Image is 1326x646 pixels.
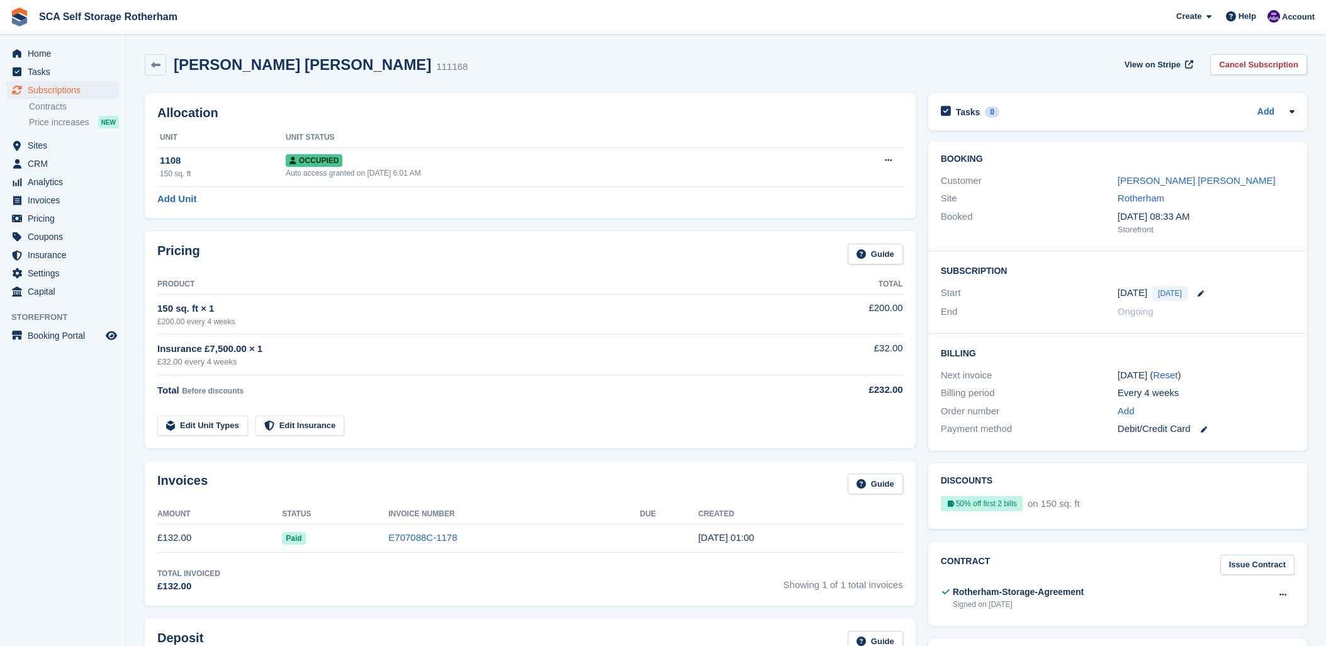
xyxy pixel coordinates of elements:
[256,416,345,436] a: Edit Insurance
[941,555,991,575] h2: Contract
[941,422,1118,436] div: Payment method
[1118,368,1295,383] div: [DATE] ( )
[1220,555,1295,575] a: Issue Contract
[28,155,103,173] span: CRM
[6,63,119,81] a: menu
[157,504,282,524] th: Amount
[953,599,1084,610] div: Signed on [DATE]
[788,275,903,295] th: Total
[941,368,1118,383] div: Next invoice
[1152,286,1188,301] span: [DATE]
[28,173,103,191] span: Analytics
[1120,54,1196,75] a: View on Stripe
[182,387,244,395] span: Before discounts
[6,210,119,227] a: menu
[6,45,119,62] a: menu
[848,244,903,264] a: Guide
[11,311,125,324] span: Storefront
[1118,224,1295,236] div: Storefront
[1118,286,1147,300] time: 2025-10-02 00:00:00 UTC
[28,246,103,264] span: Insurance
[1125,59,1181,71] span: View on Stripe
[157,302,788,316] div: 150 sq. ft × 1
[174,56,431,73] h2: [PERSON_NAME] [PERSON_NAME]
[10,8,29,26] img: stora-icon-8386f47178a22dfd0bd8f6a31ec36ba5ce8667c1dd55bd0f319d3a0aa187defe.svg
[28,45,103,62] span: Home
[941,154,1295,164] h2: Booking
[28,283,103,300] span: Capital
[282,532,305,545] span: Paid
[1118,422,1295,436] div: Debit/Credit Card
[28,191,103,209] span: Invoices
[286,128,802,148] th: Unit Status
[157,244,200,264] h2: Pricing
[941,191,1118,206] div: Site
[1257,105,1274,120] a: Add
[1153,370,1177,380] a: Reset
[1118,306,1154,317] span: Ongoing
[6,327,119,344] a: menu
[941,346,1295,359] h2: Billing
[848,473,903,494] a: Guide
[6,246,119,264] a: menu
[157,524,282,552] td: £132.00
[1118,193,1164,203] a: Rotherham
[98,116,119,128] div: NEW
[28,63,103,81] span: Tasks
[953,586,1084,599] div: Rotherham-Storage-Agreement
[157,579,220,594] div: £132.00
[941,210,1118,236] div: Booked
[28,81,103,99] span: Subscriptions
[157,192,196,207] a: Add Unit
[1282,11,1315,23] span: Account
[1118,386,1295,400] div: Every 4 weeks
[104,328,119,343] a: Preview store
[6,264,119,282] a: menu
[28,210,103,227] span: Pricing
[788,334,903,375] td: £32.00
[157,416,248,436] a: Edit Unit Types
[941,264,1295,276] h2: Subscription
[698,504,902,524] th: Created
[788,383,903,397] div: £232.00
[941,476,1295,486] h2: Discounts
[788,294,903,334] td: £200.00
[29,101,119,113] a: Contracts
[34,6,183,27] a: SCA Self Storage Rotherham
[941,386,1118,400] div: Billing period
[6,191,119,209] a: menu
[784,568,903,594] span: Showing 1 of 1 total invoices
[157,316,788,327] div: £200.00 every 4 weeks
[6,173,119,191] a: menu
[1025,498,1080,509] span: on 150 sq. ft
[6,137,119,154] a: menu
[6,283,119,300] a: menu
[1176,10,1201,23] span: Create
[28,264,103,282] span: Settings
[157,568,220,579] div: Total Invoiced
[157,342,788,356] div: Insurance £7,500.00 × 1
[160,168,286,179] div: 150 sq. ft
[941,496,1023,511] div: 50% off first 2 bills
[157,385,179,395] span: Total
[941,404,1118,419] div: Order number
[286,167,802,179] div: Auto access granted on [DATE] 6:01 AM
[28,327,103,344] span: Booking Portal
[1118,404,1135,419] a: Add
[956,106,980,118] h2: Tasks
[640,504,699,524] th: Due
[6,228,119,246] a: menu
[29,115,119,129] a: Price increases NEW
[6,155,119,173] a: menu
[29,116,89,128] span: Price increases
[941,305,1118,319] div: End
[1267,10,1280,23] img: Kelly Neesham
[157,106,903,120] h2: Allocation
[157,473,208,494] h2: Invoices
[1210,54,1307,75] a: Cancel Subscription
[1239,10,1256,23] span: Help
[282,504,388,524] th: Status
[157,275,788,295] th: Product
[388,532,457,543] a: E707088C-1178
[388,504,640,524] th: Invoice Number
